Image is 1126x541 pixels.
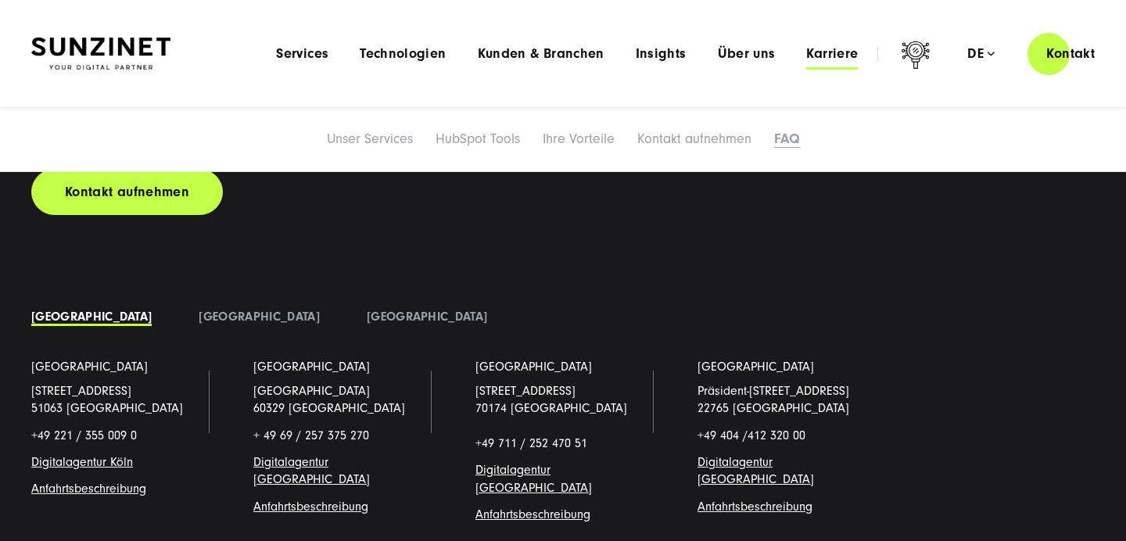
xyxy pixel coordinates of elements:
[31,169,223,215] a: Kontakt aufnehmen
[253,500,361,514] a: Anfahrtsbeschreibun
[31,427,206,444] p: +49 221 / 355 009 0
[543,131,615,147] a: Ihre Vorteile
[475,358,592,375] a: [GEOGRAPHIC_DATA]
[127,455,133,469] a: n
[31,38,170,70] img: SUNZINET Full Service Digital Agentur
[31,455,127,469] a: Digitalagentur Köl
[636,46,687,62] a: Insights
[31,482,146,496] a: Anfahrtsbeschreibung
[360,46,446,62] a: Technologien
[475,401,627,415] a: 70174 [GEOGRAPHIC_DATA]
[697,358,814,375] a: [GEOGRAPHIC_DATA]
[253,358,370,375] a: [GEOGRAPHIC_DATA]
[697,382,873,417] p: Präsident-[STREET_ADDRESS] 22765 [GEOGRAPHIC_DATA]
[31,401,183,415] a: 51063 [GEOGRAPHIC_DATA]
[436,131,520,147] a: HubSpot Tools
[1027,31,1113,76] a: Kontakt
[276,46,328,62] a: Services
[748,428,805,442] span: 412 320 00
[253,455,370,486] a: Digitalagentur [GEOGRAPHIC_DATA]
[31,310,152,324] a: [GEOGRAPHIC_DATA]
[475,436,587,450] span: +49 711 / 252 470 51
[697,428,805,442] span: +49 404 /
[637,131,751,147] a: Kontakt aufnehmen
[475,507,590,521] a: Anfahrtsbeschreibung
[253,428,369,442] span: + 49 69 / 257 375 270
[718,46,776,62] a: Über uns
[253,401,405,415] a: 60329 [GEOGRAPHIC_DATA]
[478,46,604,62] a: Kunden & Branchen
[199,310,319,324] a: [GEOGRAPHIC_DATA]
[253,384,370,398] span: [GEOGRAPHIC_DATA]
[475,463,592,494] a: Digitalagentur [GEOGRAPHIC_DATA]
[697,500,812,514] a: Anfahrtsbeschreibung
[253,500,368,514] span: g
[697,455,814,486] a: Digitalagentur [GEOGRAPHIC_DATA]
[31,384,131,398] a: [STREET_ADDRESS]
[31,358,148,375] a: [GEOGRAPHIC_DATA]
[327,131,413,147] a: Unser Services
[475,384,576,398] a: [STREET_ADDRESS]
[367,310,487,324] a: [GEOGRAPHIC_DATA]
[774,131,800,147] a: FAQ
[967,46,995,62] div: de
[806,46,858,62] a: Karriere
